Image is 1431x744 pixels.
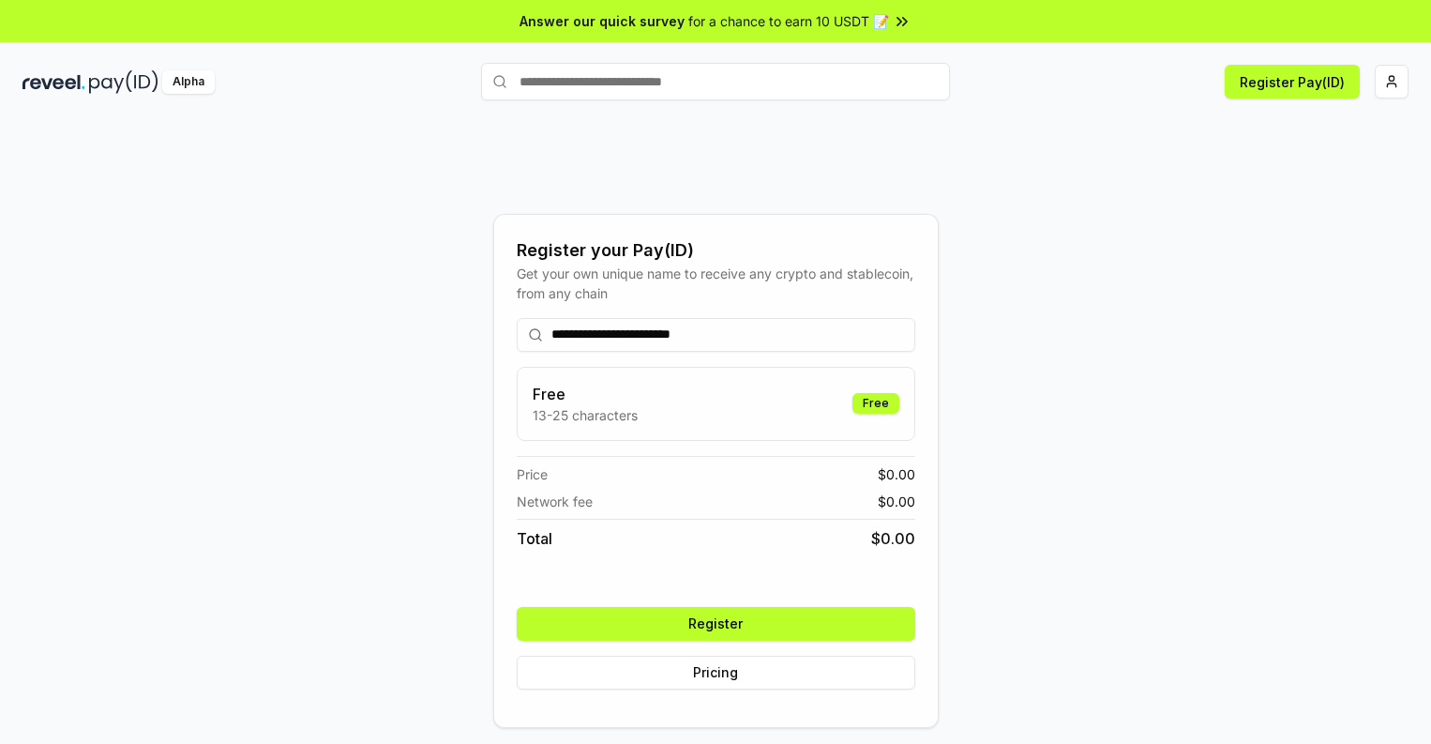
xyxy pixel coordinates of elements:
[1225,65,1360,99] button: Register Pay(ID)
[162,70,215,94] div: Alpha
[89,70,158,94] img: pay_id
[533,383,638,405] h3: Free
[871,527,915,550] span: $ 0.00
[517,607,915,641] button: Register
[688,11,889,31] span: for a chance to earn 10 USDT 📝
[852,393,899,414] div: Free
[533,405,638,425] p: 13-25 characters
[517,237,915,264] div: Register your Pay(ID)
[517,492,593,511] span: Network fee
[517,527,552,550] span: Total
[878,492,915,511] span: $ 0.00
[517,656,915,690] button: Pricing
[520,11,685,31] span: Answer our quick survey
[517,464,548,484] span: Price
[878,464,915,484] span: $ 0.00
[517,264,915,303] div: Get your own unique name to receive any crypto and stablecoin, from any chain
[23,70,85,94] img: reveel_dark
